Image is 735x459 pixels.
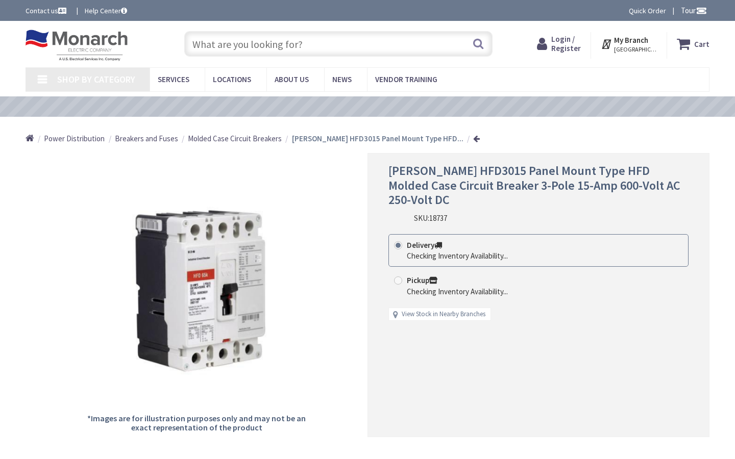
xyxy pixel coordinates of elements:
[26,30,128,61] img: Monarch Electric Company
[407,286,508,297] div: Checking Inventory Availability...
[681,6,707,15] span: Tour
[429,213,447,223] span: 18737
[629,6,666,16] a: Quick Order
[26,6,68,16] a: Contact us
[677,35,709,53] a: Cart
[115,134,178,143] span: Breakers and Fuses
[402,310,485,319] a: View Stock in Nearby Branches
[614,35,648,45] strong: My Branch
[614,45,657,54] span: [GEOGRAPHIC_DATA], [GEOGRAPHIC_DATA]
[407,275,437,285] strong: Pickup
[188,133,282,144] a: Molded Case Circuit Breakers
[115,133,178,144] a: Breakers and Fuses
[332,74,352,84] span: News
[80,173,313,406] img: Eaton HFD3015 Panel Mount Type HFD Molded Case Circuit Breaker 3-Pole 15-Amp 600-Volt AC 250-Volt DC
[407,250,508,261] div: Checking Inventory Availability...
[551,34,581,53] span: Login / Register
[57,73,135,85] span: Shop By Category
[407,240,442,250] strong: Delivery
[44,134,105,143] span: Power Distribution
[375,74,437,84] span: Vendor Training
[85,6,127,16] a: Help Center
[292,134,463,143] strong: [PERSON_NAME] HFD3015 Panel Mount Type HFD...
[213,74,251,84] span: Locations
[601,35,657,53] div: My Branch [GEOGRAPHIC_DATA], [GEOGRAPHIC_DATA]
[271,101,449,113] a: VIEW OUR VIDEO TRAINING LIBRARY
[188,134,282,143] span: Molded Case Circuit Breakers
[388,163,680,208] span: [PERSON_NAME] HFD3015 Panel Mount Type HFD Molded Case Circuit Breaker 3-Pole 15-Amp 600-Volt AC ...
[275,74,309,84] span: About Us
[44,133,105,144] a: Power Distribution
[80,414,313,432] h5: *Images are for illustration purposes only and may not be an exact representation of the product
[694,35,709,53] strong: Cart
[537,35,581,53] a: Login / Register
[184,31,493,57] input: What are you looking for?
[158,74,189,84] span: Services
[414,213,447,223] div: SKU:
